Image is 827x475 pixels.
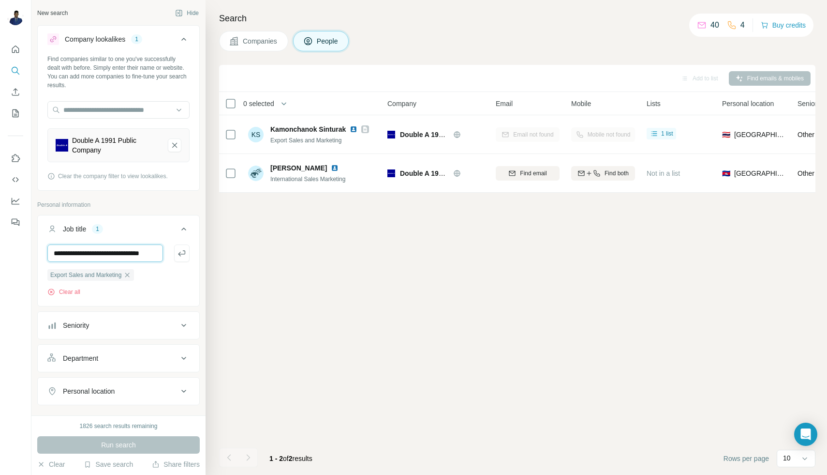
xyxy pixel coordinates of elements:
[80,422,158,430] div: 1826 search results remaining
[37,460,65,469] button: Clear
[797,131,814,138] span: Other
[63,353,98,363] div: Department
[168,6,206,20] button: Hide
[571,99,591,108] span: Mobile
[331,164,339,172] img: LinkedIn logo
[400,131,501,138] span: Double A 1991 Public Company
[783,453,791,463] p: 10
[387,99,416,108] span: Company
[65,34,125,44] div: Company lookalikes
[647,99,661,108] span: Lists
[38,217,199,245] button: Job title1
[131,35,142,44] div: 1
[8,41,23,58] button: Quick start
[58,172,168,181] span: Clear the company filter to view lookalikes.
[47,288,80,296] button: Clear all
[269,455,283,462] span: 1 - 2
[289,455,293,462] span: 2
[47,55,190,90] div: Find companies similar to one you've successfully dealt with before. Simply enter their name or w...
[8,83,23,101] button: Enrich CSV
[797,99,824,108] span: Seniority
[734,130,786,139] span: [GEOGRAPHIC_DATA]
[92,225,103,233] div: 1
[63,321,89,330] div: Seniority
[722,99,774,108] span: Personal location
[710,19,719,31] p: 40
[734,169,786,178] span: [GEOGRAPHIC_DATA]
[740,19,745,31] p: 4
[63,386,115,396] div: Personal location
[243,36,278,46] span: Companies
[350,125,357,133] img: LinkedIn logo
[38,347,199,370] button: Department
[84,460,133,469] button: Save search
[283,455,289,462] span: of
[387,131,395,138] img: Logo of Double A 1991 Public Company
[8,150,23,167] button: Use Surfe on LinkedIn
[387,169,395,177] img: Logo of Double A 1991 Public Company
[8,10,23,25] img: Avatar
[571,166,635,181] button: Find both
[152,460,200,469] button: Share filters
[605,169,629,178] span: Find both
[270,163,327,173] span: [PERSON_NAME]
[72,136,160,155] div: Double A 1991 Public Company
[797,169,814,177] span: Other
[520,169,546,178] span: Find email
[647,169,680,177] span: Not in a list
[50,271,121,279] span: Export Sales and Marketing
[317,36,339,46] span: People
[270,176,345,183] span: International Sales Marketing
[38,380,199,403] button: Personal location
[8,105,23,122] button: My lists
[794,423,817,446] div: Open Intercom Messenger
[8,62,23,79] button: Search
[56,139,68,152] img: Double A 1991 Public Company-logo
[168,138,181,152] button: Double A 1991 Public Company-remove-button
[724,454,769,463] span: Rows per page
[270,124,346,134] span: Kamonchanok Sinturak
[496,99,513,108] span: Email
[661,129,673,138] span: 1 list
[8,171,23,188] button: Use Surfe API
[38,314,199,337] button: Seniority
[496,166,560,181] button: Find email
[722,130,730,139] span: 🇹🇭
[219,12,815,25] h4: Search
[63,224,86,234] div: Job title
[269,455,312,462] span: results
[243,99,274,108] span: 0 selected
[270,137,341,144] span: Export Sales and Marketing
[37,415,200,424] p: Company information
[37,9,68,17] div: New search
[248,127,264,142] div: KS
[38,28,199,55] button: Company lookalikes1
[248,166,264,181] img: Avatar
[400,169,501,177] span: Double A 1991 Public Company
[37,200,200,209] p: Personal information
[722,169,730,178] span: 🇰🇭
[8,214,23,231] button: Feedback
[761,18,806,32] button: Buy credits
[8,192,23,210] button: Dashboard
